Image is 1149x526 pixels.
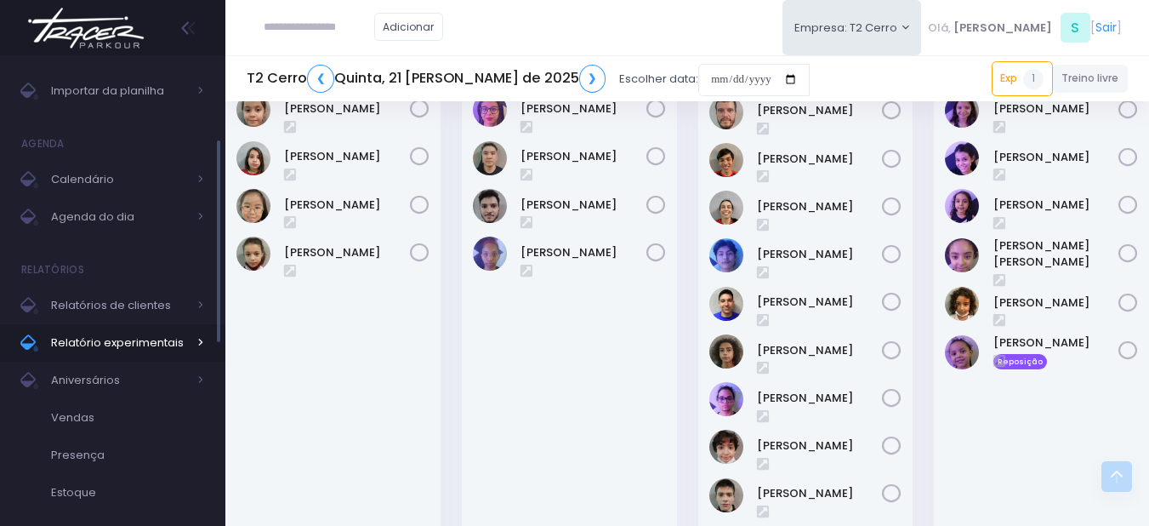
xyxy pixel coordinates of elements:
a: [PERSON_NAME] [757,485,883,502]
img: Felipe Turczyn Berland [709,287,743,321]
a: Adicionar [374,13,444,41]
img: Guilherme Sato [473,141,507,175]
a: Sair [1095,19,1117,37]
span: S [1061,13,1090,43]
a: [PERSON_NAME] [757,102,883,119]
div: [ ] [921,9,1128,47]
a: [PERSON_NAME] [757,246,883,263]
span: Estoque [51,482,204,504]
img: Eliane Mendes Navas [709,191,743,225]
img: Jaderson Pereira de Brito [709,382,743,416]
img: Rosa Luiza Barbosa Luciano [473,237,507,271]
span: Importar da planilha [51,80,187,102]
a: [PERSON_NAME] [PERSON_NAME] [993,237,1119,271]
a: [PERSON_NAME] [284,197,410,214]
h4: Relatórios [21,253,84,287]
a: [PERSON_NAME] [520,100,646,117]
a: [PERSON_NAME] [757,294,883,311]
img: Natália Mie Sunami [236,189,270,223]
h5: T2 Cerro Quinta, 21 [PERSON_NAME] de 2025 [247,65,606,93]
span: Presença [51,444,204,466]
img: Luana Beggs [236,141,270,175]
a: [PERSON_NAME] [757,198,883,215]
img: Maria Clara Grota [945,238,979,272]
div: Escolher data: [247,60,810,99]
a: Exp1 [992,61,1053,95]
a: ❯ [579,65,606,93]
img: Sofia Miranda Venturacci [236,237,270,271]
a: [PERSON_NAME] [520,197,646,214]
a: [PERSON_NAME] [993,294,1119,312]
img: Eduardo Ribeiro Castro [709,143,743,177]
h4: Agenda [21,127,65,161]
img: Laís Tchalian Bortolo [236,93,270,127]
img: Manuela Carrascosa Vasco Gouveia [945,189,979,223]
span: [PERSON_NAME] [953,20,1052,37]
img: Tereza da Cruz Maia [945,287,979,321]
a: [PERSON_NAME] [757,390,883,407]
img: Vinícius Sathler Larizzatti [709,478,743,512]
a: ❮ [307,65,334,93]
img: Ian Magalhães [473,189,507,223]
a: [PERSON_NAME] [757,437,883,455]
span: Relatórios de clientes [51,294,187,317]
img: Edson Carvalho dos Santos Filho [709,95,743,129]
a: [PERSON_NAME] [993,197,1119,214]
a: [PERSON_NAME] [993,334,1119,352]
span: Relatório experimentais [51,332,187,354]
img: Livia Braga de Oliveira [945,141,979,175]
span: Reposição [993,354,1048,369]
a: [PERSON_NAME] [284,100,410,117]
span: Agenda do dia [51,206,187,228]
a: [PERSON_NAME] [757,342,883,359]
img: Vivian Damas Carneiro [945,335,979,369]
span: Olá, [928,20,951,37]
span: Calendário [51,169,187,191]
a: [PERSON_NAME] [757,151,883,168]
img: Erik Huanca [709,238,743,272]
a: [PERSON_NAME] [520,148,646,165]
img: Gaizka Alveal Garcia [709,334,743,369]
a: Treino livre [1053,65,1129,93]
span: Vendas [51,407,204,429]
a: [PERSON_NAME] [520,244,646,261]
img: Gabriella Gomes de Melo [473,93,507,127]
a: [PERSON_NAME] [284,244,410,261]
img: Tiago Mendes de Oliveira [709,430,743,464]
a: [PERSON_NAME] [284,148,410,165]
span: Aniversários [51,369,187,392]
img: Laura meirelles de almeida [945,94,979,128]
span: 1 [1023,69,1044,89]
a: [PERSON_NAME] [993,149,1119,166]
a: [PERSON_NAME] [993,100,1119,117]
